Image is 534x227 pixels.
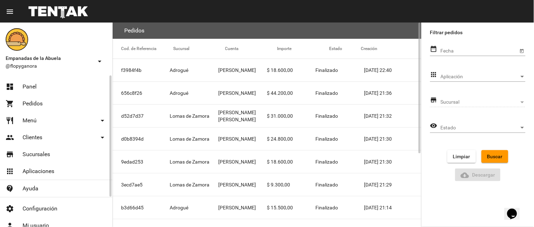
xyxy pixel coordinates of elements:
[95,57,104,66] mat-icon: arrow_drop_down
[23,100,43,107] span: Pedidos
[518,47,526,54] button: Open calendar
[441,48,518,54] input: Fecha
[23,83,37,90] span: Panel
[170,135,209,142] span: Lomas de Zamora
[447,150,476,163] button: Limpiar
[218,196,267,219] mat-cell: [PERSON_NAME]
[6,28,28,51] img: f0136945-ed32-4f7c-91e3-a375bc4bb2c5.png
[6,133,14,142] mat-icon: people
[430,96,438,104] mat-icon: store
[23,168,54,175] span: Aplicaciones
[98,133,107,142] mat-icon: arrow_drop_down
[364,173,421,196] mat-cell: [DATE] 21:29
[6,184,14,193] mat-icon: contact_support
[6,116,14,125] mat-icon: restaurant
[113,173,170,196] mat-cell: 3ecd7ae5
[23,134,42,141] span: Clientes
[218,173,267,196] mat-cell: [PERSON_NAME]
[124,26,144,36] h3: Pedidos
[113,128,170,150] mat-cell: d0b8394d
[6,150,14,159] mat-icon: store
[441,125,519,131] span: Estado
[218,82,267,104] mat-cell: [PERSON_NAME]
[98,116,107,125] mat-icon: arrow_drop_down
[113,82,170,104] mat-cell: 656c8f26
[23,205,57,212] span: Configuración
[267,173,316,196] mat-cell: $ 9.300,00
[170,90,188,97] span: Adrogué
[316,67,338,74] span: Finalizado
[316,158,338,165] span: Finalizado
[113,59,170,81] mat-cell: f3984f4b
[113,39,173,59] mat-header-cell: Cod. de Referencia
[6,99,14,108] mat-icon: shopping_cart
[461,172,495,178] span: Descargar
[267,82,316,104] mat-cell: $ 44.200,00
[461,171,469,179] mat-icon: Descargar Reporte
[364,128,421,150] mat-cell: [DATE] 21:30
[267,105,316,127] mat-cell: $ 31.000,00
[482,150,508,163] button: Buscar
[267,59,316,81] mat-cell: $ 18.600,00
[23,185,38,192] span: Ayuda
[504,199,527,220] iframe: chat widget
[487,154,503,159] span: Buscar
[364,196,421,219] mat-cell: [DATE] 21:14
[364,151,421,173] mat-cell: [DATE] 21:30
[6,54,93,62] span: Empanadas de la Abuela
[441,125,526,131] mat-select: Estado
[277,39,329,59] mat-header-cell: Importe
[113,23,421,39] flou-section-header: Pedidos
[430,70,438,79] mat-icon: apps
[6,82,14,91] mat-icon: dashboard
[6,204,14,213] mat-icon: settings
[23,151,50,158] span: Sucursales
[316,204,338,211] span: Finalizado
[364,82,421,104] mat-cell: [DATE] 21:36
[170,67,188,74] span: Adrogué
[113,105,170,127] mat-cell: d52d7d37
[267,128,316,150] mat-cell: $ 24.800,00
[113,151,170,173] mat-cell: 9edad253
[430,45,438,53] mat-icon: date_range
[170,204,188,211] span: Adrogué
[218,151,267,173] mat-cell: [PERSON_NAME]
[441,74,519,80] span: Aplicación
[113,196,170,219] mat-cell: b3d66d45
[361,39,421,59] mat-header-cell: Creación
[218,128,267,150] mat-cell: [PERSON_NAME]
[316,181,338,188] span: Finalizado
[6,62,93,69] span: @flopyganora
[441,99,519,105] span: Sucursal
[225,39,277,59] mat-header-cell: Cuenta
[441,99,526,105] mat-select: Sucursal
[453,154,470,159] span: Limpiar
[316,135,338,142] span: Finalizado
[329,39,361,59] mat-header-cell: Estado
[170,158,209,165] span: Lomas de Zamora
[316,90,338,97] span: Finalizado
[218,105,267,127] mat-cell: [PERSON_NAME] [PERSON_NAME]
[455,168,501,181] button: Descargar ReporteDescargar
[267,151,316,173] mat-cell: $ 18.600,00
[6,7,14,16] mat-icon: menu
[170,181,209,188] span: Lomas de Zamora
[364,105,421,127] mat-cell: [DATE] 21:32
[218,59,267,81] mat-cell: [PERSON_NAME]
[173,39,225,59] mat-header-cell: Sucursal
[316,112,338,119] span: Finalizado
[364,59,421,81] mat-cell: [DATE] 22:40
[6,167,14,176] mat-icon: apps
[441,74,526,80] mat-select: Aplicación
[267,196,316,219] mat-cell: $ 15.500,00
[430,28,526,37] label: Filtrar pedidos
[23,117,37,124] span: Menú
[430,122,438,130] mat-icon: visibility
[170,112,209,119] span: Lomas de Zamora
